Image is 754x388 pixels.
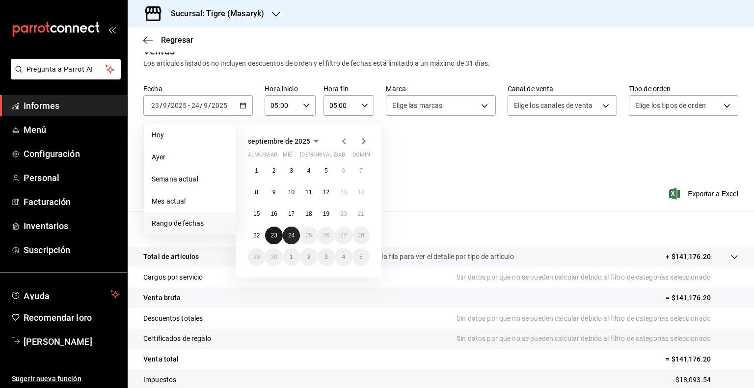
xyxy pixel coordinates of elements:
button: 27 de septiembre de 2025 [335,227,352,244]
font: 28 [358,232,364,239]
input: -- [151,102,160,109]
abbr: 21 de septiembre de 2025 [358,210,364,217]
button: 14 de septiembre de 2025 [352,183,370,201]
abbr: viernes [318,152,345,162]
button: 5 de septiembre de 2025 [318,162,335,180]
font: 8 [255,189,258,196]
button: 17 de septiembre de 2025 [283,205,300,223]
font: 5 [324,167,328,174]
font: / [200,102,203,109]
button: 20 de septiembre de 2025 [335,205,352,223]
button: 3 de septiembre de 2025 [283,162,300,180]
abbr: 4 de octubre de 2025 [342,254,345,260]
font: Inventarios [24,221,68,231]
font: Rango de fechas [152,219,204,227]
input: -- [191,102,200,109]
abbr: 5 de septiembre de 2025 [324,167,328,174]
font: Cargos por servicio [143,273,203,281]
abbr: 11 de septiembre de 2025 [305,189,312,196]
button: 23 de septiembre de 2025 [265,227,282,244]
button: 4 de septiembre de 2025 [300,162,317,180]
button: 22 de septiembre de 2025 [248,227,265,244]
font: Configuración [24,149,80,159]
font: 19 [323,210,329,217]
abbr: miércoles [283,152,292,162]
button: 28 de septiembre de 2025 [352,227,370,244]
button: 2 de septiembre de 2025 [265,162,282,180]
abbr: 15 de septiembre de 2025 [253,210,260,217]
abbr: 5 de octubre de 2025 [359,254,363,260]
button: 10 de septiembre de 2025 [283,183,300,201]
a: Pregunta a Parrot AI [7,71,121,81]
font: Sugerir nueva función [12,375,81,383]
abbr: 1 de septiembre de 2025 [255,167,258,174]
font: 6 [342,167,345,174]
font: Elige los canales de venta [514,102,592,109]
font: Sin datos por que no se pueden calcular debido al filtro de categorías seleccionado [457,314,711,322]
abbr: 7 de septiembre de 2025 [359,167,363,174]
abbr: 2 de octubre de 2025 [307,254,311,260]
font: Hora fin [323,85,349,93]
font: 30 [270,254,277,260]
font: [PERSON_NAME] [24,336,92,347]
font: - [188,102,190,109]
abbr: 23 de septiembre de 2025 [270,232,277,239]
abbr: 6 de septiembre de 2025 [342,167,345,174]
font: Pregunta a Parrot AI [27,65,93,73]
input: ---- [170,102,187,109]
font: Tipo de orden [629,85,671,93]
button: Pregunta a Parrot AI [11,59,121,79]
font: Los artículos listados no incluyen descuentos de orden y el filtro de fechas está limitado a un m... [143,59,490,67]
button: 15 de septiembre de 2025 [248,205,265,223]
abbr: 30 de septiembre de 2025 [270,254,277,260]
font: 20 [340,210,347,217]
font: 27 [340,232,347,239]
font: Total de artículos [143,253,199,260]
button: 30 de septiembre de 2025 [265,248,282,266]
abbr: 26 de septiembre de 2025 [323,232,329,239]
abbr: 3 de septiembre de 2025 [290,167,293,174]
abbr: 1 de octubre de 2025 [290,254,293,260]
button: Regresar [143,35,193,45]
input: ---- [211,102,228,109]
font: 5 [359,254,363,260]
font: 12 [323,189,329,196]
button: 5 de octubre de 2025 [352,248,370,266]
button: 16 de septiembre de 2025 [265,205,282,223]
font: 23 [270,232,277,239]
font: 18 [305,210,312,217]
font: 24 [288,232,295,239]
button: 19 de septiembre de 2025 [318,205,335,223]
font: Mes actual [152,197,186,205]
abbr: 18 de septiembre de 2025 [305,210,312,217]
button: abrir_cajón_menú [108,26,116,33]
font: Suscripción [24,245,70,255]
font: Marca [386,85,406,93]
font: 1 [255,167,258,174]
font: 4 [342,254,345,260]
button: 21 de septiembre de 2025 [352,205,370,223]
font: rivalizar [318,152,345,158]
button: septiembre de 2025 [248,135,322,147]
button: 25 de septiembre de 2025 [300,227,317,244]
abbr: martes [265,152,277,162]
font: dominio [352,152,376,158]
font: Venta total [143,355,179,363]
font: - $18,093.54 [672,376,711,384]
input: -- [203,102,208,109]
font: 25 [305,232,312,239]
abbr: 24 de septiembre de 2025 [288,232,295,239]
abbr: 25 de septiembre de 2025 [305,232,312,239]
font: [DEMOGRAPHIC_DATA] [300,152,358,158]
font: Elige las marcas [392,102,442,109]
font: Ayuda [24,291,50,301]
font: 2 [272,167,276,174]
button: 3 de octubre de 2025 [318,248,335,266]
font: Semana actual [152,175,198,183]
font: 4 [307,167,311,174]
font: sab [335,152,345,158]
button: 8 de septiembre de 2025 [248,183,265,201]
font: Canal de venta [508,85,554,93]
font: 3 [324,254,328,260]
font: Fecha [143,85,162,93]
